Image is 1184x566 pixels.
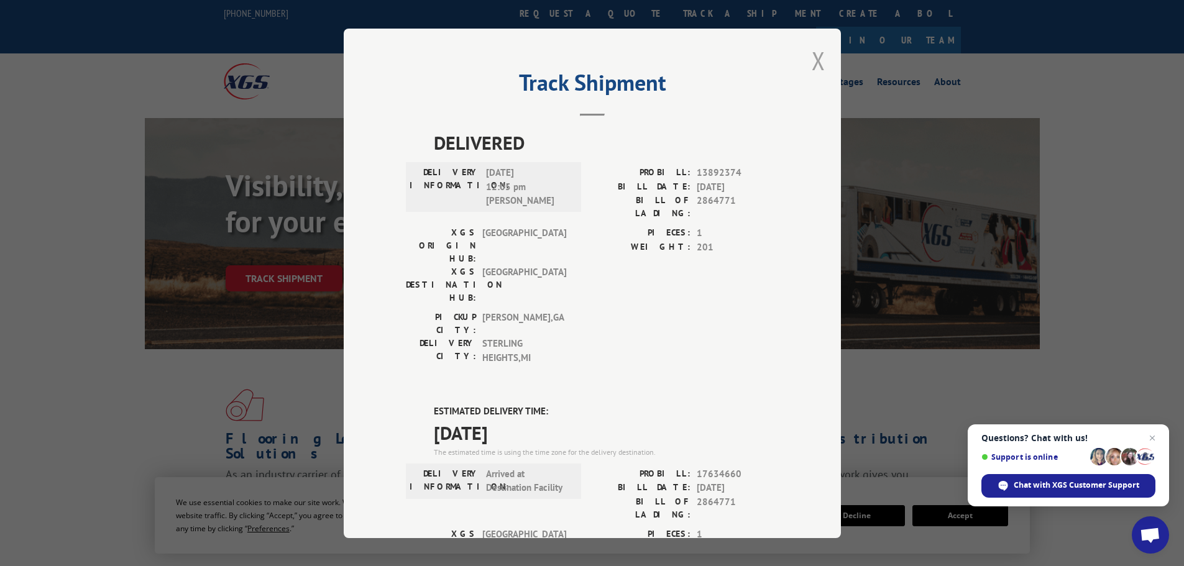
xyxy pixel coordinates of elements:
span: Chat with XGS Customer Support [1014,480,1139,491]
label: ESTIMATED DELIVERY TIME: [434,404,779,419]
span: 17634660 [697,467,779,481]
span: 2864771 [697,194,779,220]
label: XGS ORIGIN HUB: [406,226,476,265]
label: BILL OF LADING: [592,194,691,220]
span: Support is online [981,452,1086,462]
label: PROBILL: [592,166,691,180]
div: Chat with XGS Customer Support [981,474,1155,498]
span: Questions? Chat with us! [981,433,1155,443]
span: [GEOGRAPHIC_DATA] [482,226,566,265]
span: STERLING HEIGHTS , MI [482,337,566,365]
div: Open chat [1132,516,1169,554]
span: 13892374 [697,166,779,180]
span: DELIVERED [434,129,779,157]
div: The estimated time is using the time zone for the delivery destination. [434,446,779,457]
span: 201 [697,240,779,254]
label: BILL OF LADING: [592,495,691,521]
span: [GEOGRAPHIC_DATA] [482,527,566,566]
label: PIECES: [592,226,691,240]
label: XGS ORIGIN HUB: [406,527,476,566]
label: PROBILL: [592,467,691,481]
span: [DATE] [697,481,779,495]
button: Close modal [812,44,825,77]
span: 2864771 [697,495,779,521]
span: [DATE] 12:05 pm [PERSON_NAME] [486,166,570,208]
label: WEIGHT: [592,240,691,254]
label: DELIVERY INFORMATION: [410,166,480,208]
span: [PERSON_NAME] , GA [482,311,566,337]
span: [DATE] [697,180,779,194]
span: [GEOGRAPHIC_DATA] [482,265,566,304]
span: [DATE] [434,418,779,446]
label: PICKUP CITY: [406,311,476,337]
label: XGS DESTINATION HUB: [406,265,476,304]
h2: Track Shipment [406,74,779,98]
span: 1 [697,527,779,541]
span: 1 [697,226,779,240]
label: PIECES: [592,527,691,541]
label: BILL DATE: [592,481,691,495]
span: Arrived at Destination Facility [486,467,570,495]
label: DELIVERY CITY: [406,337,476,365]
label: BILL DATE: [592,180,691,194]
label: DELIVERY INFORMATION: [410,467,480,495]
span: Close chat [1145,431,1160,445]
